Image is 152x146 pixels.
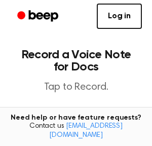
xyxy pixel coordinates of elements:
p: Tap to Record. [18,81,134,94]
h1: Record a Voice Note for Docs [18,49,134,73]
a: [EMAIL_ADDRESS][DOMAIN_NAME] [49,123,123,139]
a: Beep [10,7,67,26]
span: Contact us [6,122,146,140]
a: Log in [97,4,142,29]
